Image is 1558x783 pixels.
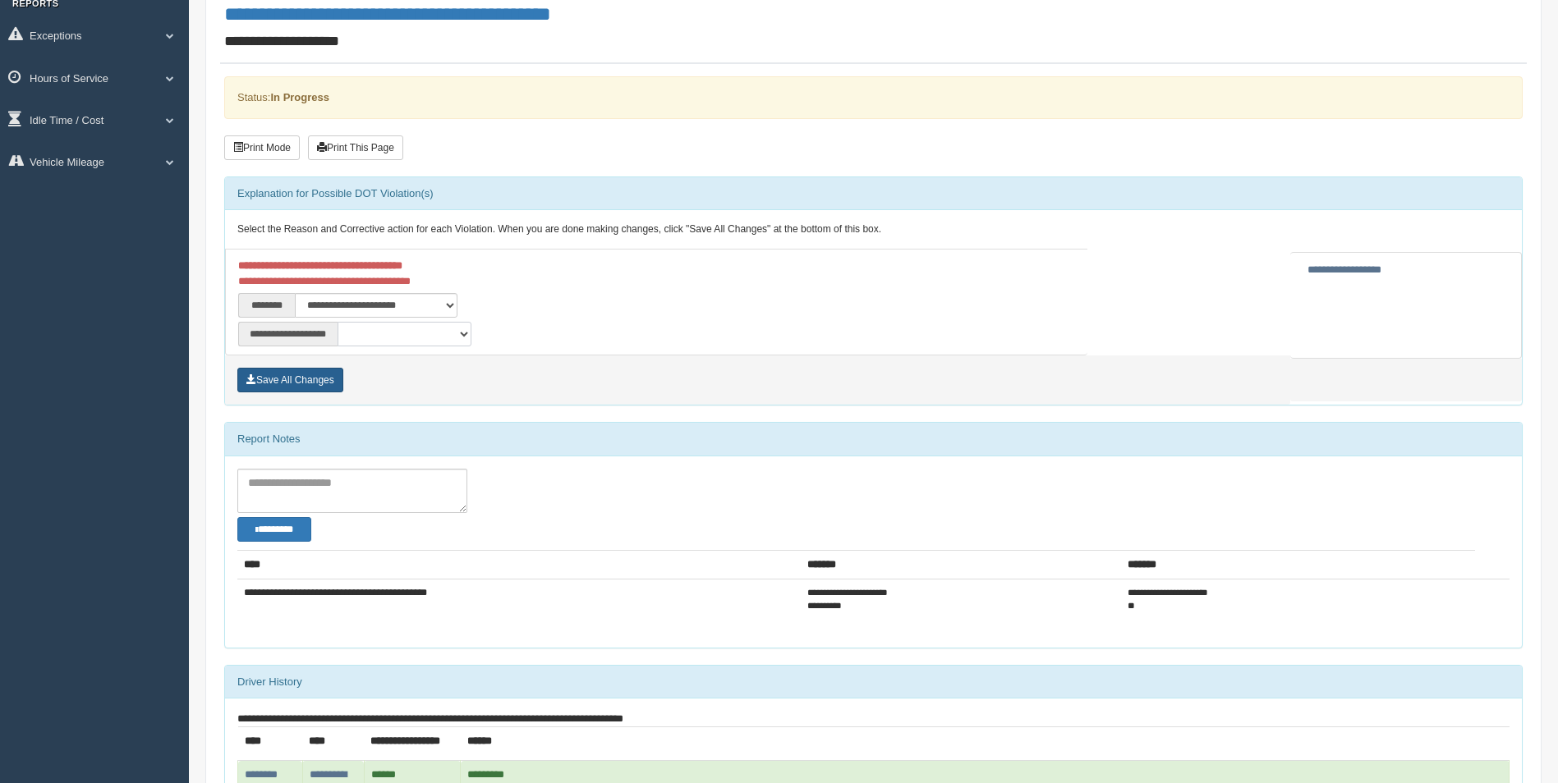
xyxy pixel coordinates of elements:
strong: In Progress [270,91,329,103]
div: Driver History [225,666,1522,698]
div: Explanation for Possible DOT Violation(s) [225,177,1522,210]
button: Print This Page [308,135,403,160]
button: Print Mode [224,135,300,160]
div: Select the Reason and Corrective action for each Violation. When you are done making changes, cli... [225,210,1522,250]
div: Status: [224,76,1523,118]
div: Report Notes [225,423,1522,456]
button: Save [237,368,343,392]
button: Change Filter Options [237,517,311,542]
